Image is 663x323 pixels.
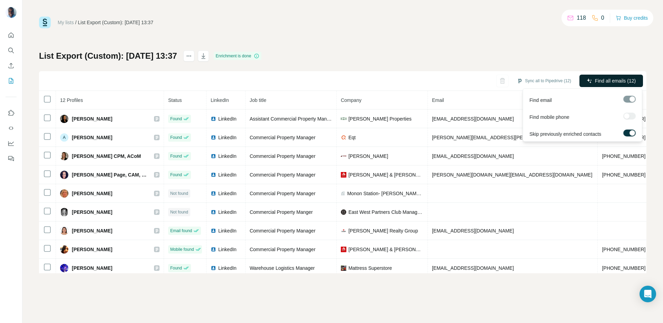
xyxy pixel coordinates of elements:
span: [PERSON_NAME] Page, CAM, HCCP [72,171,147,178]
img: company-logo [341,116,346,122]
span: Not found [170,209,188,215]
span: East West Partners Club Management [348,209,423,216]
img: company-logo [341,228,346,234]
p: 0 [601,14,604,22]
span: Found [170,134,182,141]
span: Commercial Property Manger [250,209,313,215]
button: My lists [6,75,17,87]
span: LinkedIn [218,209,237,216]
span: Skip previously enriched contacts [529,131,601,137]
button: Sync all to Pipedrive (12) [512,76,576,86]
img: company-logo [341,153,346,159]
span: Commercial Property Manager [250,228,316,234]
span: [PHONE_NUMBER] [602,247,645,252]
img: Avatar [60,227,68,235]
span: LinkedIn [218,265,237,272]
span: [PERSON_NAME] [72,265,112,272]
button: Enrich CSV [6,59,17,72]
img: LinkedIn logo [211,228,216,234]
span: [PERSON_NAME] CPM, ACoM [72,153,141,160]
button: Dashboard [6,137,17,150]
p: 118 [577,14,586,22]
span: Assistant Commercial Property Manager [250,116,336,122]
img: company-logo [341,247,346,252]
span: Found [170,265,182,271]
div: A [60,133,68,142]
span: Commercial Property Manager [250,172,316,178]
img: LinkedIn logo [211,191,216,196]
img: LinkedIn logo [211,172,216,178]
span: Warehouse Logistics Manager [250,265,315,271]
img: company-logo [341,265,346,271]
span: Mobile found [170,246,194,253]
span: [PERSON_NAME][EMAIL_ADDRESS][PERSON_NAME][DOMAIN_NAME] [432,135,594,140]
span: Email [432,97,444,103]
span: [PERSON_NAME] [72,115,112,122]
img: Avatar [60,171,68,179]
button: Find all emails (12) [579,75,643,87]
button: Feedback [6,152,17,165]
span: [PERSON_NAME] Realty Group [348,227,418,234]
img: Avatar [60,189,68,198]
span: Commercial Property Manager [250,153,316,159]
button: Buy credits [616,13,648,23]
img: Avatar [60,245,68,254]
button: Use Surfe API [6,122,17,134]
a: My lists [58,20,74,25]
span: Commercial Property Manager [250,247,316,252]
span: [PERSON_NAME] [72,209,112,216]
span: Not found [170,190,188,197]
span: [PERSON_NAME] & [PERSON_NAME] [348,246,423,253]
img: LinkedIn logo [211,209,216,215]
img: LinkedIn logo [211,135,216,140]
img: Avatar [60,264,68,272]
span: Found [170,153,182,159]
img: Surfe Logo [39,17,51,28]
img: LinkedIn logo [211,265,216,271]
span: [EMAIL_ADDRESS][DOMAIN_NAME] [432,153,514,159]
li: / [75,19,77,26]
span: [EMAIL_ADDRESS][DOMAIN_NAME] [432,228,514,234]
img: Avatar [6,7,17,18]
span: Company [341,97,362,103]
span: LinkedIn [218,115,237,122]
span: [EMAIL_ADDRESS][DOMAIN_NAME] [432,116,514,122]
span: LinkedIn [218,171,237,178]
span: [PERSON_NAME] Properties [348,115,412,122]
span: Find mobile phone [529,114,569,121]
img: Avatar [60,115,68,123]
button: actions [183,50,194,61]
img: LinkedIn logo [211,116,216,122]
span: [PERSON_NAME] & [PERSON_NAME] [348,171,423,178]
img: company-logo [341,135,346,140]
span: [PHONE_NUMBER] [602,172,645,178]
span: Find all emails (12) [595,77,636,84]
span: Status [168,97,182,103]
span: Commercial Property Manager [250,135,316,140]
span: LinkedIn [218,153,237,160]
span: LinkedIn [218,246,237,253]
img: LinkedIn logo [211,247,216,252]
img: company-logo [341,172,346,178]
span: Job title [250,97,266,103]
span: [EMAIL_ADDRESS][DOMAIN_NAME] [432,265,514,271]
span: Monon Station- [PERSON_NAME] Properties [347,190,423,197]
span: Find email [529,97,552,104]
div: Open Intercom Messenger [640,286,656,302]
button: Use Surfe on LinkedIn [6,107,17,119]
span: Eqt [348,134,356,141]
span: [PHONE_NUMBER] [602,265,645,271]
span: Commercial Property Manager [250,191,316,196]
span: Mattress Superstore [348,265,392,272]
button: Quick start [6,29,17,41]
span: 12 Profiles [60,97,83,103]
span: [PERSON_NAME] [72,227,112,234]
img: Avatar [60,152,68,160]
span: [PERSON_NAME] [348,153,388,160]
span: Found [170,116,182,122]
span: Found [170,172,182,178]
button: Search [6,44,17,57]
img: LinkedIn logo [211,153,216,159]
span: LinkedIn [211,97,229,103]
span: [PERSON_NAME] [72,190,112,197]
